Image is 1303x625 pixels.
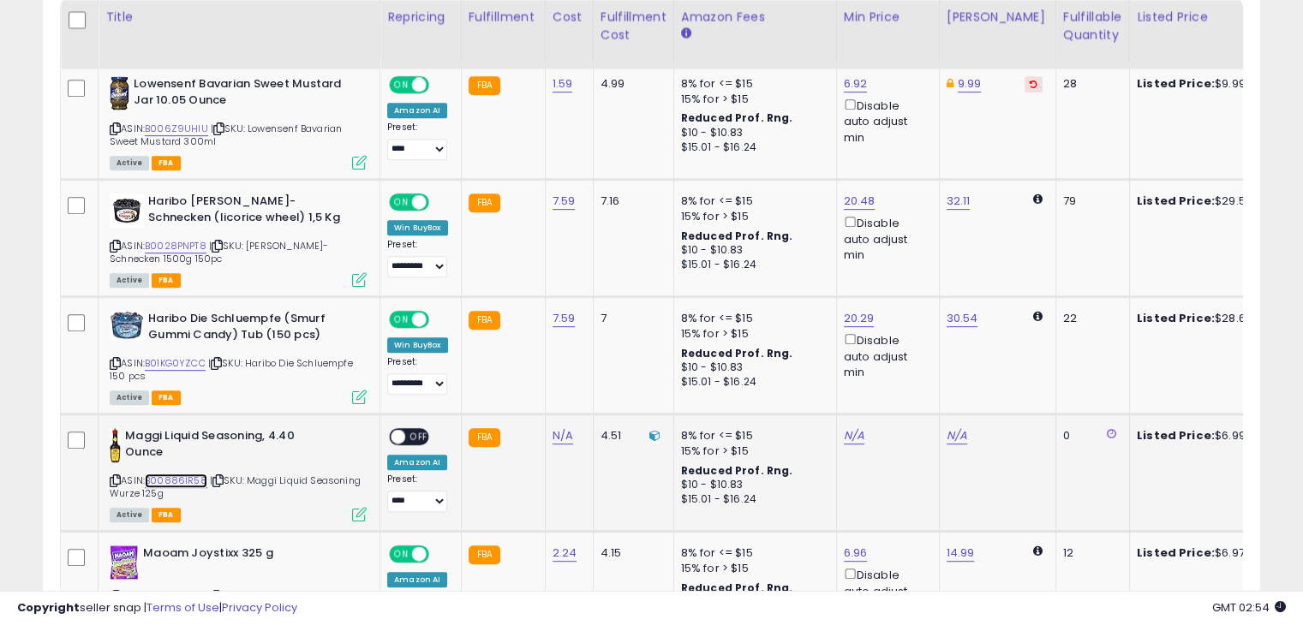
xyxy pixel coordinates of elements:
span: All listings currently available for purchase on Amazon [110,156,149,170]
a: 20.29 [844,310,875,327]
div: Amazon AI [387,572,447,587]
div: Fulfillment [469,9,538,27]
div: ASIN: [110,193,367,285]
div: Preset: [387,356,448,395]
a: 20.48 [844,193,876,210]
span: OFF [427,312,454,327]
div: Preset: [387,122,448,160]
div: 8% for <= $15 [681,311,823,326]
span: ON [391,312,412,327]
a: B00886IR58 [145,473,207,488]
span: All listings currently available for purchase on Amazon [110,390,149,405]
div: $10 - $10.83 [681,243,823,258]
div: Fulfillable Quantity [1063,9,1122,45]
div: ASIN: [110,311,367,402]
div: $15.01 - $16.24 [681,492,823,507]
div: $6.99 [1137,428,1279,443]
div: $15.01 - $16.24 [681,375,823,390]
b: Reduced Prof. Rng. [681,110,793,125]
div: 28 [1063,76,1116,92]
span: OFF [427,547,454,562]
div: 79 [1063,193,1116,209]
b: Listed Price: [1137,545,1215,561]
a: Terms of Use [146,599,219,616]
div: 4.99 [601,76,660,92]
div: Disable auto adjust min [844,213,926,263]
b: Reduced Prof. Rng. [681,346,793,360]
b: Maoam Joystixx 325 g [143,545,351,566]
span: OFF [427,195,454,210]
a: 7.59 [553,310,576,327]
a: 32.11 [947,193,971,210]
a: Privacy Policy [222,599,297,616]
b: Lowensenf Bavarian Sweet Mustard Jar 10.05 Ounce [134,76,342,112]
div: Repricing [387,9,454,27]
img: 51Hh+E4-35L._SL40_.jpg [110,76,129,110]
span: 2025-09-11 02:54 GMT [1212,599,1286,616]
a: N/A [553,427,573,444]
a: N/A [947,427,967,444]
div: ASIN: [110,428,367,520]
div: 12 [1063,545,1116,561]
div: Listed Price [1137,9,1285,27]
span: FBA [152,390,181,405]
div: Title [105,9,373,27]
img: 61rY1XV7khL._SL40_.jpg [110,545,139,580]
div: 22 [1063,311,1116,326]
b: Maggi Liquid Seasoning, 4.40 Ounce [125,428,333,464]
div: 15% for > $15 [681,326,823,342]
div: $9.99 [1137,76,1279,92]
div: Fulfillment Cost [601,9,666,45]
div: Preset: [387,239,448,277]
b: Listed Price: [1137,193,1215,209]
span: ON [391,78,412,92]
div: 7 [601,311,660,326]
b: Reduced Prof. Rng. [681,463,793,478]
div: $15.01 - $16.24 [681,140,823,155]
div: 8% for <= $15 [681,428,823,443]
a: B006Z9UHIU [145,122,208,136]
a: 7.59 [553,193,576,210]
div: 8% for <= $15 [681,76,823,92]
span: OFF [405,430,433,444]
span: | SKU: Haribo Die Schluempfe 150 pcs [110,356,353,382]
img: 416DmRLL6IL._SL40_.jpg [110,428,121,462]
a: B01KG0YZCC [145,356,206,371]
div: 8% for <= $15 [681,545,823,561]
div: Amazon AI [387,455,447,470]
small: FBA [469,428,500,447]
a: 6.96 [844,545,868,562]
div: $28.61 [1137,311,1279,326]
div: $10 - $10.83 [681,360,823,375]
div: Min Price [844,9,932,27]
div: $15.01 - $16.24 [681,258,823,272]
a: N/A [844,427,864,444]
div: $6.97 [1137,545,1279,561]
b: Reduced Prof. Rng. [681,229,793,243]
a: 2.24 [553,545,577,562]
div: $29.57 [1137,193,1279,209]
small: FBA [469,545,500,564]
span: All listings currently available for purchase on Amazon [110,273,149,288]
div: $10 - $10.83 [681,126,823,140]
a: 6.92 [844,75,868,92]
div: Disable auto adjust min [844,565,926,615]
span: OFF [427,78,454,92]
div: 0 [1063,428,1116,443]
div: Cost [553,9,586,27]
b: Haribo Die Schluempfe (Smurf Gummi Candy) Tub (150 pcs) [148,311,356,347]
small: Amazon Fees. [681,27,691,42]
small: FBA [469,311,500,330]
div: 15% for > $15 [681,92,823,107]
a: 1.59 [553,75,573,92]
small: FBA [469,193,500,212]
span: ON [391,547,412,562]
div: Disable auto adjust min [844,96,926,146]
span: | SKU: [PERSON_NAME]-Schnecken 1500g 150pc [110,239,328,265]
div: Preset: [387,473,448,512]
b: Haribo [PERSON_NAME]-Schnecken (licorice wheel) 1,5 Kg [148,193,356,229]
div: 8% for <= $15 [681,193,823,209]
div: seller snap | | [17,600,297,616]
div: Win BuyBox [387,337,448,353]
span: | SKU: Maggi Liquid Seasoning Wurze 125g [110,473,361,499]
